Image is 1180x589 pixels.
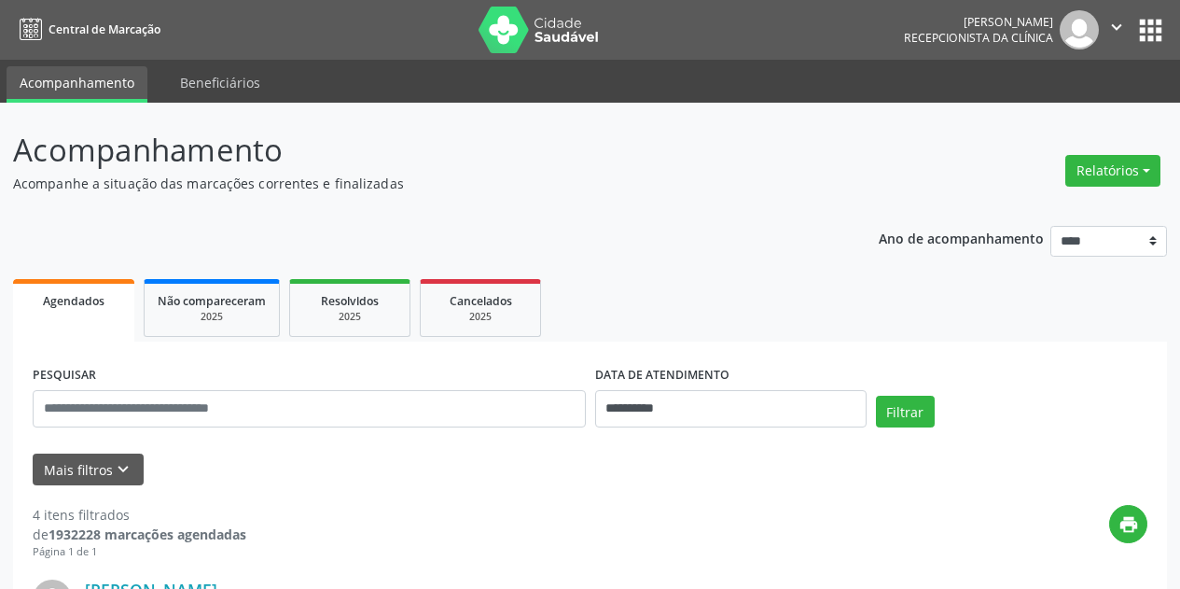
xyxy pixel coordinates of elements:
div: Página 1 de 1 [33,544,246,560]
p: Acompanhamento [13,127,821,174]
strong: 1932228 marcações agendadas [49,526,246,543]
div: 2025 [303,310,396,324]
span: Central de Marcação [49,21,160,37]
div: de [33,525,246,544]
div: 2025 [434,310,527,324]
i: print [1118,514,1139,535]
i: keyboard_arrow_down [113,459,133,480]
span: Recepcionista da clínica [904,30,1053,46]
button: Filtrar [876,396,935,428]
button: print [1109,505,1147,543]
div: [PERSON_NAME] [904,14,1053,30]
i:  [1106,17,1127,37]
p: Acompanhe a situação das marcações correntes e finalizadas [13,174,821,193]
a: Beneficiários [167,66,273,99]
div: 4 itens filtrados [33,505,246,525]
label: DATA DE ATENDIMENTO [595,361,729,390]
img: img [1060,10,1099,49]
span: Cancelados [450,293,512,309]
button:  [1099,10,1134,49]
span: Resolvidos [321,293,379,309]
p: Ano de acompanhamento [879,226,1044,249]
a: Central de Marcação [13,14,160,45]
span: Não compareceram [158,293,266,309]
a: Acompanhamento [7,66,147,103]
div: 2025 [158,310,266,324]
button: Mais filtroskeyboard_arrow_down [33,454,144,486]
button: Relatórios [1065,155,1160,187]
label: PESQUISAR [33,361,96,390]
button: apps [1134,14,1167,47]
span: Agendados [43,293,104,309]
